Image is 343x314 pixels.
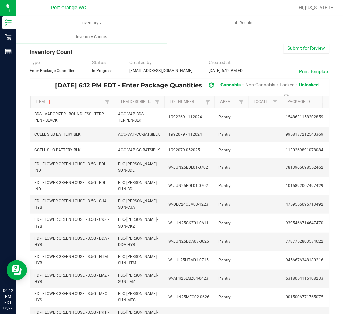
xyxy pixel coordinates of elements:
[286,295,324,300] span: 0015006771765075
[286,221,324,225] span: 9395466714647470
[16,20,167,26] span: Inventory
[167,16,318,30] a: Lab Results
[34,148,81,152] span: CCELL SILO BATTERY BLK
[118,236,158,247] span: FLO-[PERSON_NAME]-DDA-HYB
[286,183,324,188] span: 1015892007497429
[30,68,75,73] span: Enter Package Quantities
[103,98,111,106] a: Filter
[92,68,112,73] span: In Progress
[34,162,108,173] span: FD - FLOWER GREENHOUSE - 3.5G - BDL - IND
[118,180,158,191] span: FLO-[PERSON_NAME]-SUN-BDL
[36,99,103,105] a: ItemSortable
[283,42,330,54] button: Submit for Review
[3,288,13,306] p: 06:12 PM EDT
[55,79,324,91] div: [DATE] 6:12 PM EDT - Enter Package Quantities
[245,82,275,87] span: Non-Cannabis
[168,258,209,262] span: W-JUL25HTM01-0715
[118,112,145,123] span: ACC-VAP-BDS-TERPEN-BLK
[34,112,104,123] span: BDS - VAPORIZER - BOUNDLESS - TERP PEN - BLACK
[299,68,330,75] button: Print Template
[3,306,13,311] p: 08/22
[119,99,153,105] a: Item DescriptionSortable
[168,295,209,300] span: W-JUN25MEC02-0626
[168,148,200,152] span: 1992079-052025
[254,99,271,105] a: LocationSortable
[286,115,324,119] span: 1548631158202859
[34,199,109,210] span: FD - FLOWER GREENHOUSE - 3.5G - CJA - HYB
[118,254,158,265] span: FLO-[PERSON_NAME]-SUN-HTM
[129,60,152,65] span: Created by
[219,202,231,207] span: Pantry
[280,82,295,87] span: Locked
[322,98,330,106] a: Filter
[118,199,158,210] span: FLO-[PERSON_NAME]-SUN-CJA
[16,30,167,44] a: Inventory Counts
[204,98,212,106] a: Filter
[219,239,231,244] span: Pantry
[219,132,231,137] span: Pantry
[219,258,231,262] span: Pantry
[34,132,81,137] span: CCELL SILO BATTERY BLK
[286,165,324,170] span: 7813966698552462
[7,260,27,280] iframe: Resource center
[168,115,202,119] span: 1992269 - 112024
[34,292,109,303] span: FD - FLOWER GREENHOUSE - 3.5G - MEC - HYS
[219,115,231,119] span: Pantry
[238,98,246,106] a: Filter
[118,273,158,284] span: FLO-[PERSON_NAME]-SUN-LMZ
[118,292,158,303] span: FLO-[PERSON_NAME]-SUN-MEC
[92,60,106,65] span: Status
[220,99,237,105] a: AreaSortable
[223,20,263,26] span: Lab Results
[34,254,110,265] span: FD - FLOWER GREENHOUSE - 3.5G - HTM - HYB
[5,34,12,41] inline-svg: Retail
[221,82,241,87] span: Cannabis
[168,276,208,281] span: W-APR25LMZ04-0423
[219,221,231,225] span: Pantry
[287,99,321,105] a: Package IdSortable
[286,132,324,137] span: 9958137212540369
[47,99,52,105] span: Sortable
[219,183,231,188] span: Pantry
[16,16,167,30] a: Inventory
[34,217,109,228] span: FD - FLOWER GREENHOUSE - 3.5G - CKZ - HYB
[168,221,209,225] span: W-JUN25CKZ01-0611
[286,202,324,207] span: 4759555095713492
[286,239,324,244] span: 7787752803534622
[154,98,162,106] a: Filter
[118,162,158,173] span: FLO-[PERSON_NAME]-SUN-BDL
[282,91,324,103] button: Export to Excel
[219,276,231,281] span: Pantry
[219,148,231,152] span: Pantry
[67,34,116,40] span: Inventory Counts
[209,60,231,65] span: Created at
[5,48,12,55] inline-svg: Reports
[299,82,319,87] span: Unlocked
[168,132,202,137] span: 1992079 - 112024
[299,5,330,10] span: Hi, [US_STATE]!
[286,276,324,281] span: 5318054115108233
[34,273,109,284] span: FD - FLOWER GREENHOUSE - 3.5G - LMZ - HYB
[168,239,209,244] span: W-JUN25DDA03-0626
[219,295,231,300] span: Pantry
[168,202,208,207] span: W-DEC24CJA03-1223
[51,5,86,11] span: Port Orange WC
[34,180,108,191] span: FD - FLOWER GREENHOUSE - 3.5G - BDL - IND
[34,236,109,247] span: FD - FLOWER GREENHOUSE - 3.5G - DDA - HYB
[168,183,208,188] span: W-JUN25BDL01-0702
[168,165,208,170] span: W-JUN25BDL01-0702
[286,148,324,152] span: 1130269891078084
[209,68,245,73] span: [DATE] 6:12 PM EDT
[129,68,192,73] span: [EMAIL_ADDRESS][DOMAIN_NAME]
[5,19,12,26] inline-svg: Inventory
[118,148,160,152] span: ACC-VAP-CC-BATSIBLK
[118,217,158,228] span: FLO-[PERSON_NAME]-SUN-CKZ
[219,165,231,170] span: Pantry
[286,258,324,262] span: 9456676348180216
[118,132,160,137] span: ACC-VAP-CC-BATSIBLK
[30,60,40,65] span: Type
[30,48,72,55] span: Inventory Count
[271,98,279,106] a: Filter
[170,99,204,105] a: Lot NumberSortable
